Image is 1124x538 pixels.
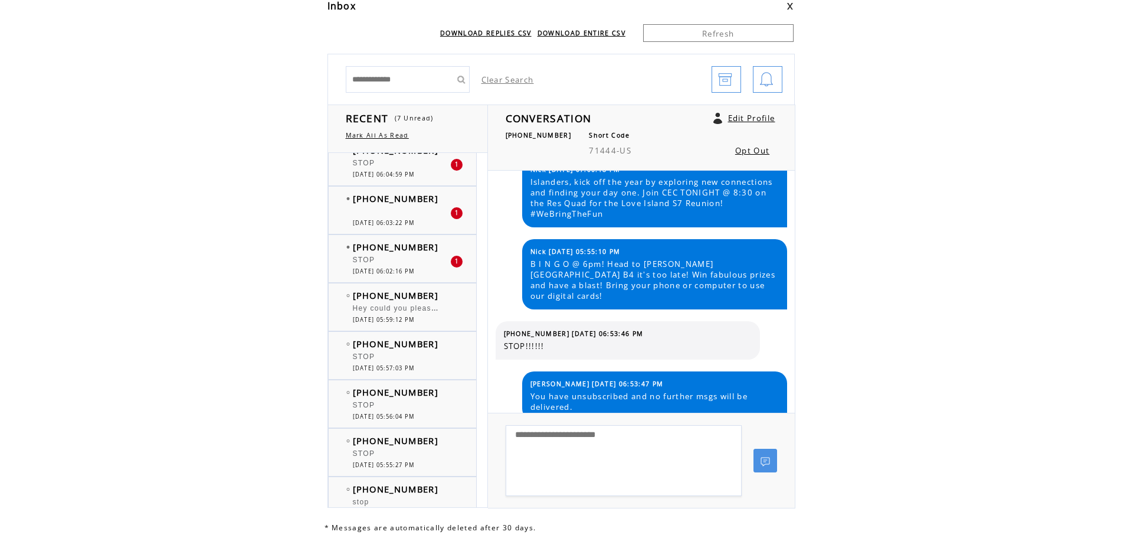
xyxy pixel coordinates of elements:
span: STOP [353,449,375,458]
img: bulletFull.png [346,197,350,200]
span: stop [353,498,369,506]
img: bulletEmpty.png [346,294,350,297]
span: [PHONE_NUMBER] [353,386,439,398]
span: [DATE] 05:56:04 PM [353,413,415,420]
span: [PHONE_NUMBER] [353,338,439,350]
span: RECENT [346,111,389,125]
span: [DATE] 05:57:03 PM [353,364,415,372]
span: Short Code [589,131,630,139]
span: [DATE] 06:02:16 PM [353,268,415,275]
span: [PHONE_NUMBER] [353,289,439,301]
span: * Messages are automatically deleted after 30 days. [325,523,536,533]
span: STOP [353,256,375,264]
span: (7 Unread) [395,114,434,122]
img: bulletEmpty.png [346,439,350,442]
input: Submit [452,66,470,93]
span: 71444-US [589,145,631,156]
span: [PHONE_NUMBER] [353,193,439,204]
span: CONVERSATION [506,111,592,125]
span: [DATE] 05:55:27 PM [353,461,415,469]
span: [DATE] 06:03:22 PM [353,219,415,227]
img: bulletEmpty.png [346,343,350,345]
span: You have unsubscribed and no further msgs will be delivered. [530,391,778,412]
div: 1 [451,256,463,268]
span: B I N G O @ 6pm! Head to [PERSON_NAME][GEOGRAPHIC_DATA] B4 it's too late! Win fabulous prizes and... [530,259,778,301]
span: [PHONE_NUMBER] [353,483,439,495]
span: [PHONE_NUMBER] [353,241,439,253]
span: [PHONE_NUMBER] [353,435,439,446]
span: STOP [353,401,375,409]
span: Islanders, kick off the year by exploring new connections and finding your day one. Join CEC TONI... [530,177,778,219]
a: Clear Search [481,74,534,85]
img: archive.png [718,67,732,93]
span: [PERSON_NAME] [DATE] 06:53:47 PM [530,380,664,388]
div: 1 [451,159,463,171]
span: [PHONE_NUMBER] [DATE] 06:53:46 PM [504,330,644,338]
span: Hey could you please take me off the text list. I graduated from F&M last spring? [353,301,668,313]
span: [PHONE_NUMBER] [506,131,572,139]
span: Nick [DATE] 05:55:10 PM [530,247,621,256]
span: STOP [353,159,375,167]
img: bell.png [759,67,774,93]
a: Opt Out [735,145,769,156]
span: STOP [353,353,375,361]
span: [DATE] 06:04:59 PM [353,171,415,178]
a: DOWNLOAD ENTIRE CSV [538,29,625,37]
a: Edit Profile [728,113,775,123]
a: Refresh [643,24,794,42]
span: STOP!!!!!! [504,341,752,351]
a: Click to edit user profile [713,113,722,124]
img: bulletEmpty.png [346,488,350,491]
a: Mark All As Read [346,131,409,139]
a: DOWNLOAD REPLIES CSV [440,29,532,37]
img: bulletEmpty.png [346,391,350,394]
span: [DATE] 05:59:12 PM [353,316,415,324]
div: 1 [451,207,463,219]
img: bulletFull.png [346,246,350,249]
